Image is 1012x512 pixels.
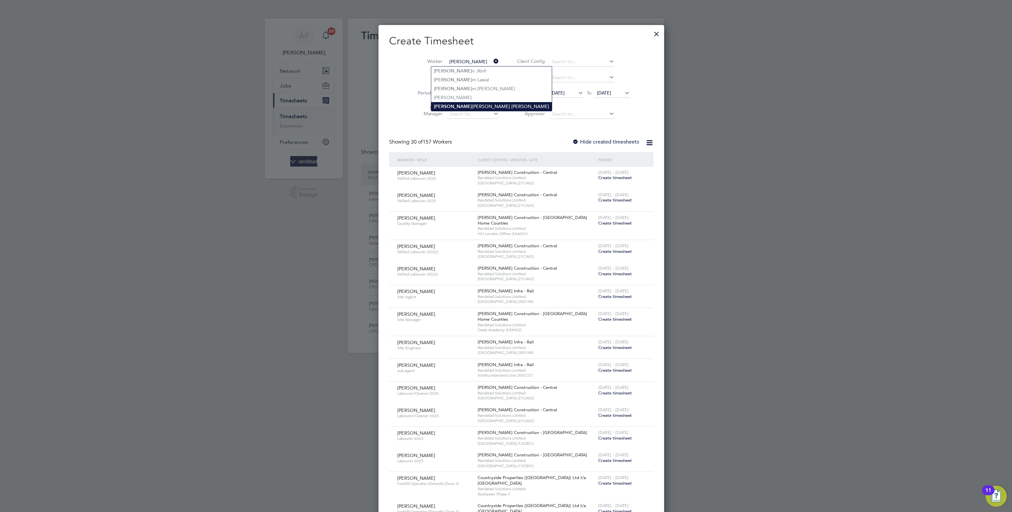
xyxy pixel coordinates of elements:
label: Client Config [515,58,545,64]
span: sub agent [397,368,473,373]
span: Randstad Solutions Limited [478,175,595,180]
span: [GEOGRAPHIC_DATA] (300148) [478,350,595,355]
span: [DATE] - [DATE] [598,192,629,198]
span: [GEOGRAPHIC_DATA] (21CA02) [478,276,595,282]
span: [PERSON_NAME] Construction - [GEOGRAPHIC_DATA] [478,430,587,435]
span: Create timesheet [598,249,632,254]
span: Randstad Solutions Limited [478,345,595,350]
span: Labourer/Cleaner 2025 [397,391,473,396]
h2: Create Timesheet [389,34,654,48]
span: [GEOGRAPHIC_DATA] (13CB01) [478,463,595,469]
span: [PERSON_NAME] [397,243,435,249]
div: Client Config / Vendor / Site [476,152,597,167]
label: Period Type [413,90,442,96]
span: [PERSON_NAME] Construction - Central [478,243,557,249]
span: [DATE] - [DATE] [598,288,629,294]
span: Randstad Solutions Limited [478,322,595,328]
span: Site Agent [397,294,473,300]
span: 30 of [411,139,423,145]
span: [PERSON_NAME] Construction - [GEOGRAPHIC_DATA] [478,452,587,458]
span: Skilled Labourer (2022) [397,272,473,277]
input: Search for... [549,110,614,119]
span: [PERSON_NAME] [397,430,435,436]
span: [DATE] [597,90,611,96]
li: n Jibril [431,67,552,75]
label: Hiring Manager [413,105,442,117]
div: Showing [389,139,453,146]
span: [DATE] - [DATE] [598,503,629,508]
b: [PERSON_NAME] [434,68,472,74]
span: Labourer/Cleaner 2025 [397,413,473,418]
span: [PERSON_NAME] Infra - Rail [478,339,534,345]
span: Create timesheet [598,458,632,463]
span: Create timesheet [598,435,632,441]
span: Create timesheet [598,345,632,350]
span: [DATE] - [DATE] [598,215,629,220]
span: [PERSON_NAME] Infra - Rail [478,362,534,367]
button: Open Resource Center, 11 new notifications [986,486,1007,507]
span: Randstad Solutions Limited [478,436,595,441]
span: Skilled Labourer 2025 [397,198,473,203]
span: [GEOGRAPHIC_DATA] (300148) [478,299,595,304]
span: Forklift Operator (Simcott) (Zone 3) [397,481,473,486]
span: [GEOGRAPHIC_DATA] (21CA02) [478,254,595,259]
span: [DATE] - [DATE] [598,430,629,435]
span: [DATE] - [DATE] [598,452,629,458]
span: Randstad Solutions Limited [478,413,595,418]
input: Search for... [447,110,499,119]
span: Randstad Solutions Limited [478,458,595,463]
span: Create timesheet [598,197,632,203]
span: 157 Workers [411,139,452,145]
span: Site Manager [397,317,473,322]
span: [PERSON_NAME] [397,215,435,221]
span: [DATE] - [DATE] [598,265,629,271]
span: [PERSON_NAME] [397,339,435,345]
span: [PERSON_NAME] Construction - Central [478,385,557,390]
span: Create timesheet [598,390,632,396]
span: Randstad Solutions Limited [478,368,595,373]
span: Create timesheet [598,413,632,418]
span: [PERSON_NAME] [397,407,435,413]
span: Create timesheet [598,220,632,226]
span: [PERSON_NAME] [397,385,435,391]
label: Hide created timesheets [572,139,639,145]
span: To [585,89,593,97]
span: [GEOGRAPHIC_DATA] (21CA02) [478,418,595,423]
label: Worker [413,58,442,64]
span: [GEOGRAPHIC_DATA] (13CB01) [478,441,595,446]
b: [PERSON_NAME] [434,77,472,83]
span: [PERSON_NAME] [397,311,435,317]
span: [PERSON_NAME] [397,503,435,509]
span: Skilled Labourer 2025 [397,176,473,181]
span: [PERSON_NAME] Construction - [GEOGRAPHIC_DATA] Home Counties [478,215,587,226]
span: [PERSON_NAME] [397,266,435,272]
span: Rochester Phase 7 [478,492,595,497]
span: Randstad Solutions Limited [478,486,595,492]
span: [DATE] - [DATE] [598,243,629,249]
span: Create timesheet [598,271,632,277]
b: [PERSON_NAME] [434,86,472,92]
span: Create timesheet [598,175,632,180]
b: [PERSON_NAME] [434,104,472,109]
input: Search for... [549,73,614,82]
span: [PERSON_NAME] Construction - Central [478,192,557,198]
span: [GEOGRAPHIC_DATA] (21CA02) [478,203,595,208]
li: [PERSON_NAME] [431,93,552,102]
span: [PERSON_NAME] Infra - Rail [478,288,534,294]
span: Labourer 2023 [397,458,473,464]
span: [DATE] - [DATE] [598,311,629,316]
span: [DATE] - [DATE] [598,407,629,413]
span: Randstad Solutions Limited [478,391,595,396]
span: Create timesheet [598,480,632,486]
div: Worker / Role [396,152,476,167]
div: Period [597,152,647,167]
span: [GEOGRAPHIC_DATA] (21CA02) [478,395,595,401]
li: [PERSON_NAME] [PERSON_NAME] [431,102,552,111]
span: [PERSON_NAME] Construction - Central [478,265,557,271]
span: [PERSON_NAME] [397,170,435,176]
span: Create timesheet [598,367,632,373]
span: [DATE] - [DATE] [598,385,629,390]
span: Randstad Solutions Limited [478,226,595,231]
span: Quality Manager [397,221,473,226]
label: Site [413,74,442,80]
